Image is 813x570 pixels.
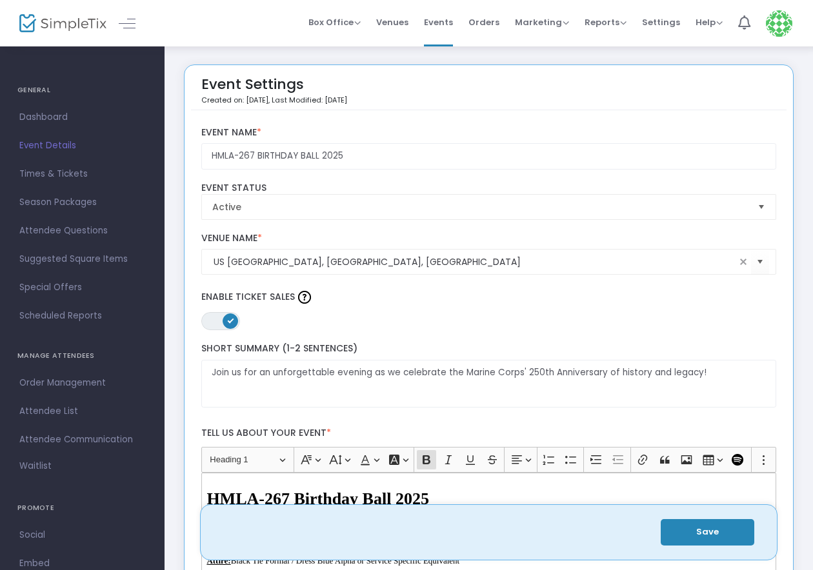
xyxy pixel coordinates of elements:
span: Scheduled Reports [19,308,145,324]
span: Marketing [515,16,569,28]
u: Attire: [206,556,230,565]
button: Select [752,195,770,219]
span: Order Management [19,375,145,391]
button: Save [661,519,754,545]
span: clear [736,254,751,270]
span: Help [696,16,723,28]
input: Select Venue [214,255,736,269]
span: Black Tie Formal / Dress Blue Alpha or Service Specific Equivalent [206,556,459,565]
span: Reports [585,16,627,28]
p: Created on: [DATE] [201,95,347,106]
span: Events [424,6,453,39]
label: Enable Ticket Sales [201,288,777,307]
span: Short Summary (1-2 Sentences) [201,342,357,355]
label: Tell us about your event [195,420,783,447]
span: Heading 1 [210,452,277,467]
span: Dashboard [19,109,145,126]
span: Social [19,527,145,544]
label: Venue Name [201,233,777,244]
span: Venues [376,6,408,39]
span: Suggested Square Items [19,251,145,268]
span: Box Office [308,16,361,28]
span: ON [227,317,234,324]
h4: MANAGE ATTENDEES [17,343,147,369]
span: Attendee List [19,403,145,420]
button: Heading 1 [204,450,291,470]
span: Attendee Questions [19,222,145,239]
span: Season Packages [19,194,145,211]
strong: HMLA-267 Birthday Ball 2025 [206,489,429,508]
span: Waitlist [19,460,52,473]
span: , Last Modified: [DATE] [268,95,347,105]
span: Settings [642,6,680,39]
h4: PROMOTE [17,495,147,521]
span: Orders [468,6,499,39]
label: Event Status [201,182,777,194]
span: Active [212,201,748,213]
img: question-mark [298,291,311,304]
span: Special Offers [19,279,145,296]
input: Enter Event Name [201,143,777,170]
span: Times & Tickets [19,166,145,182]
span: Event Details [19,137,145,154]
button: Select [751,249,769,275]
label: Event Name [201,127,777,139]
h4: GENERAL [17,77,147,103]
div: Event Settings [201,72,347,110]
div: Editor toolbar [201,447,777,473]
span: Attendee Communication [19,431,145,448]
